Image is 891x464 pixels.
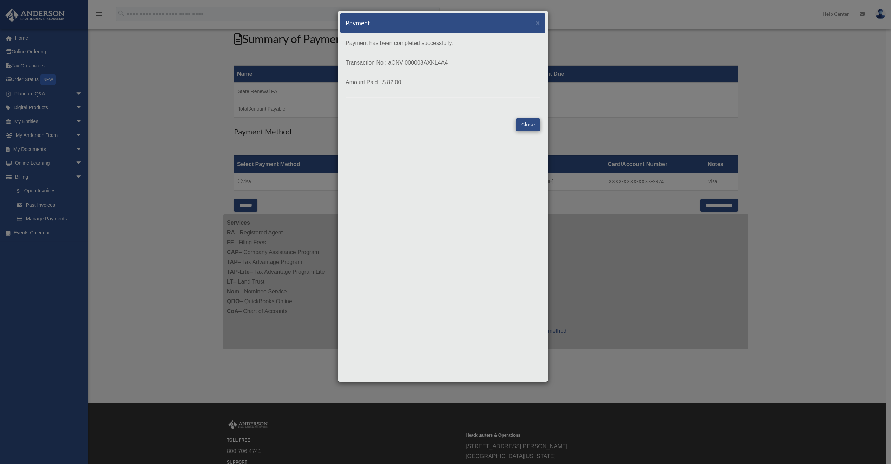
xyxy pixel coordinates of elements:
span: × [536,19,540,27]
p: Payment has been completed successfully. [346,38,540,48]
p: Amount Paid : $ 82.00 [346,78,540,87]
h5: Payment [346,19,370,27]
p: Transaction No : aCNVI000003AXKL4A4 [346,58,540,68]
button: Close [516,118,540,131]
button: Close [536,19,540,26]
